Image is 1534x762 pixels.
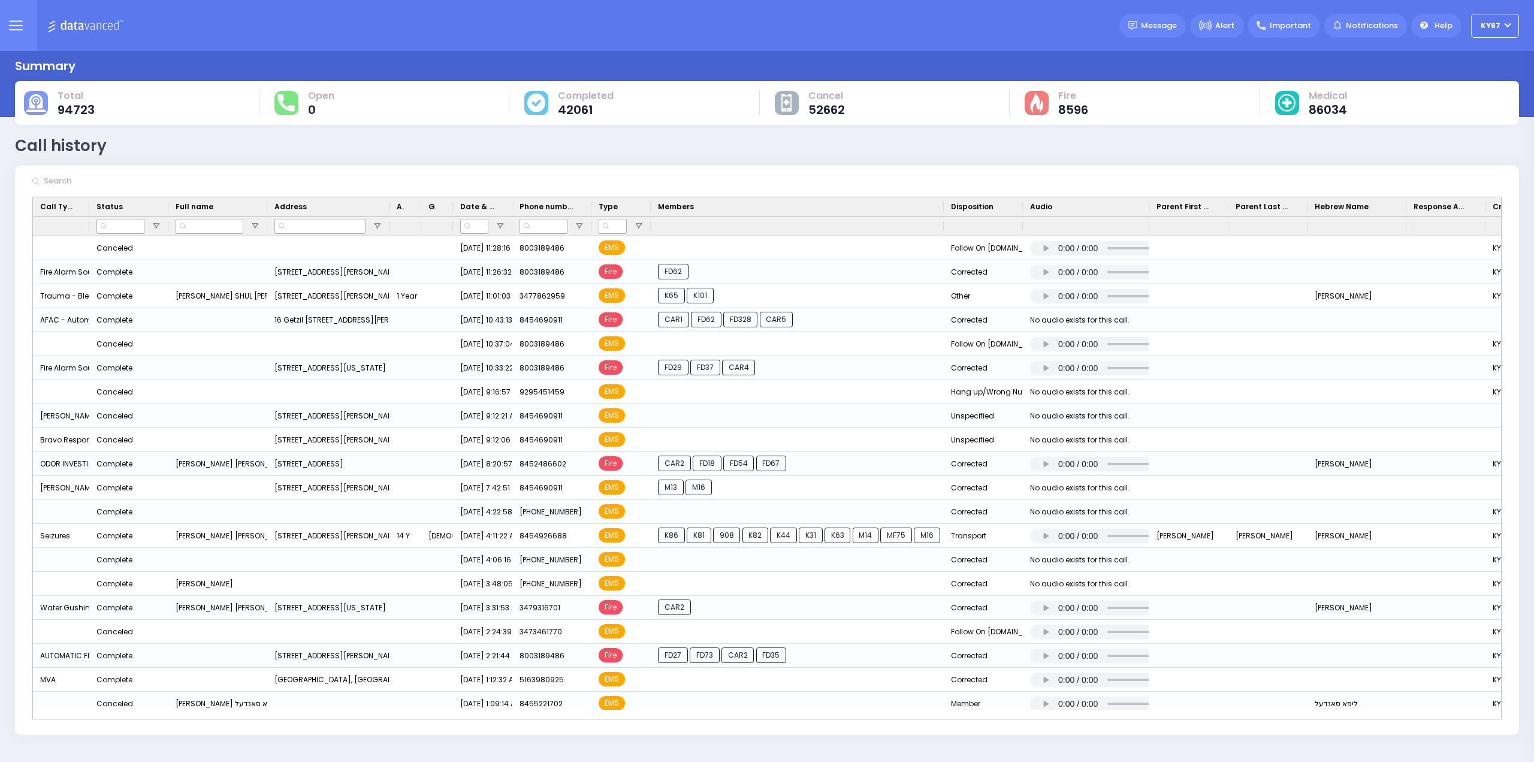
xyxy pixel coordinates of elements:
span: Disposition [951,201,994,212]
span: Response Agent [1414,201,1469,212]
div: ליפא סאנדעל [1307,692,1406,716]
span: FD62 [691,312,721,327]
span: Total [58,90,95,102]
div: Corrected [944,308,1023,332]
div: Complete [96,600,132,616]
div: [DATE] 9:12:21 AM [453,404,512,428]
img: total-cause.svg [26,94,46,112]
span: Notifications [1346,20,1398,32]
div: [DATE] 10:37:04 AM [453,332,512,356]
div: [DATE] 11:26:32 AM [453,260,512,284]
span: M14 [853,528,879,543]
span: 3479316701 [520,603,560,613]
div: [PERSON_NAME] SHUL [PERSON_NAME] [PERSON_NAME] [168,284,267,308]
img: message.svg [1128,21,1137,30]
div: [PERSON_NAME] [1307,452,1406,476]
div: [DATE] 3:31:53 AM [453,596,512,620]
div: [PERSON_NAME] Response - Stroke CVA / TIA C [33,476,89,500]
span: K81 [687,528,711,543]
div: Follow On [DOMAIN_NAME] [944,620,1023,644]
div: Corrected [944,452,1023,476]
span: EMS [599,336,625,351]
div: Water Gushing [33,596,89,620]
div: [PERSON_NAME] [1307,524,1406,548]
span: EMS [599,240,625,255]
button: Open Filter Menu [575,221,584,231]
img: other-cause.svg [781,94,792,112]
span: [PHONE_NUMBER] [520,507,582,517]
input: Search [40,170,220,192]
span: Fire [599,600,623,615]
span: KY67 [1481,20,1500,31]
span: FD328 [723,312,758,327]
div: [PERSON_NAME] [PERSON_NAME] [168,596,267,620]
input: Address Filter Input [274,219,366,234]
span: K82 [742,528,769,543]
div: No audio exists for this call. [1030,312,1130,328]
span: CAR5 [760,312,793,327]
div: [DATE] 11:28:16 AM [453,236,512,260]
div: [DATE] 8:20:57 AM [453,452,512,476]
div: Other [944,284,1023,308]
div: [STREET_ADDRESS][PERSON_NAME][PERSON_NAME][US_STATE] [267,644,389,668]
div: 14 Y [389,524,421,548]
div: Corrected [944,548,1023,572]
span: Completed [558,90,614,102]
div: Canceled [96,624,133,640]
span: Fire [599,456,623,471]
span: Hebrew Name [1315,201,1369,212]
img: medical-cause.svg [1278,94,1296,112]
div: Complete [96,648,132,664]
button: Open Filter Menu [152,221,161,231]
span: Open [308,90,334,102]
span: Fire [599,312,623,327]
div: [STREET_ADDRESS][PERSON_NAME][US_STATE] [267,476,389,500]
span: Fire [599,264,623,279]
span: [PHONE_NUMBER] [520,555,582,565]
span: Fire [599,648,623,662]
div: [DATE] 1:09:14 AM [453,692,512,716]
span: 8454926688 [520,531,567,541]
span: Medical [1309,90,1347,102]
button: Open Filter Menu [496,221,505,231]
span: 8003189486 [520,363,564,373]
span: Message [1141,20,1177,32]
div: Complete [96,360,132,376]
div: [PERSON_NAME] [1228,524,1307,548]
div: 1 Year [389,284,421,308]
span: 3477862959 [520,291,565,301]
span: 5163980925 [520,674,564,685]
span: M13 [658,480,684,495]
div: Seizures [33,524,89,548]
span: 8003189486 [520,650,564,661]
span: 8003189486 [520,339,564,349]
span: 908 [713,528,741,543]
div: [PERSON_NAME] ליפא סאנדעל [168,692,267,716]
span: EMS [599,480,625,495]
div: Complete [96,456,132,472]
input: Status Filter Input [96,219,144,234]
div: Canceled [96,408,133,424]
div: No audio exists for this call. [1030,384,1130,400]
input: Full name Filter Input [176,219,243,234]
span: Members [658,201,694,212]
div: [STREET_ADDRESS][PERSON_NAME][PERSON_NAME] [267,524,389,548]
div: AUTOMATIC FIRE ALARM [33,644,89,668]
span: K86 [658,528,685,543]
span: EMS [599,552,625,567]
div: [DATE] 4:11:22 AM [453,524,512,548]
span: Fire [1058,90,1088,102]
div: Complete [96,672,132,688]
span: Fire [599,360,623,375]
span: Call Type [40,201,73,212]
span: Address [274,201,307,212]
div: Canceled [96,384,133,400]
span: EMS [599,432,625,447]
div: [STREET_ADDRESS][PERSON_NAME] [267,260,389,284]
input: Date & Time Filter Input [460,219,488,234]
span: EMS [599,408,625,423]
div: No audio exists for this call. [1030,576,1130,592]
div: [PERSON_NAME] Response - Stroke CVA / TIA C [33,404,89,428]
button: Open Filter Menu [250,221,260,231]
span: EMS [599,696,625,710]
